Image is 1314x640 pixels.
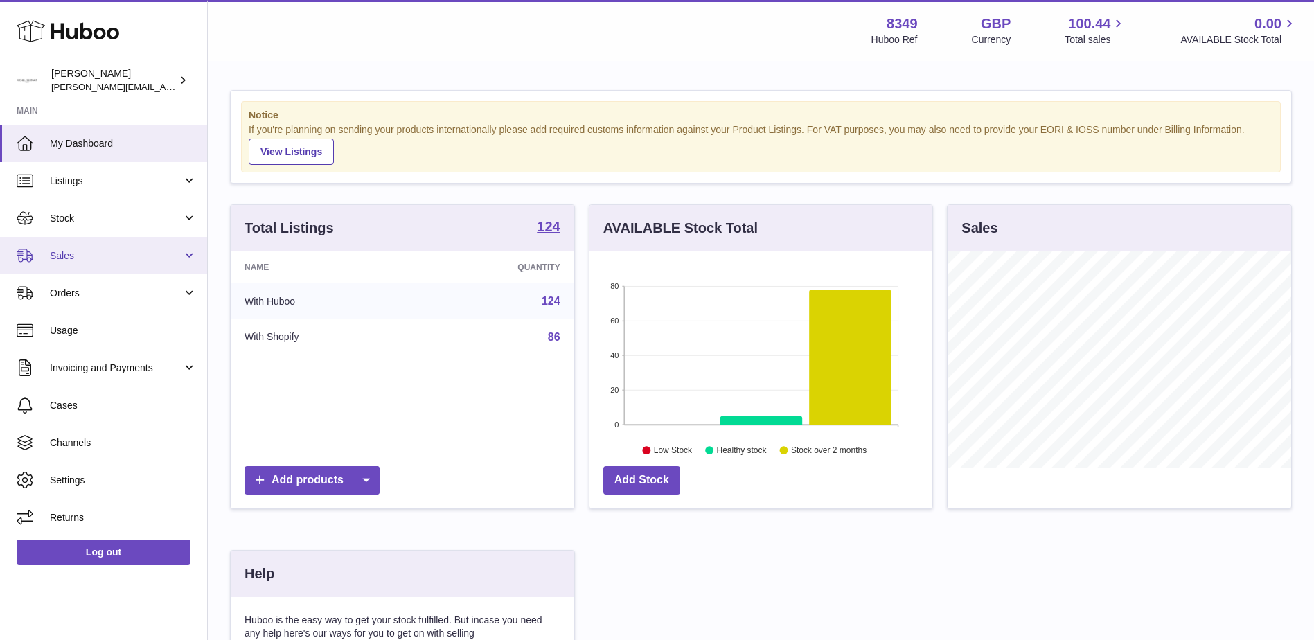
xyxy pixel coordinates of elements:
span: 0.00 [1254,15,1281,33]
strong: Notice [249,109,1273,122]
text: 80 [610,282,619,290]
span: AVAILABLE Stock Total [1180,33,1297,46]
a: Add Stock [603,466,680,495]
h3: Help [245,565,274,583]
div: Huboo Ref [871,33,918,46]
text: 40 [610,351,619,359]
img: katy.taghizadeh@michelgermain.com [17,70,37,91]
strong: 8349 [887,15,918,33]
span: Returns [50,511,197,524]
p: Huboo is the easy way to get your stock fulfilled. But incase you need any help here's our ways f... [245,614,560,640]
div: If you're planning on sending your products internationally please add required customs informati... [249,123,1273,165]
text: 20 [610,386,619,394]
a: 100.44 Total sales [1065,15,1126,46]
span: Stock [50,212,182,225]
div: Currency [972,33,1011,46]
strong: 124 [537,220,560,233]
text: 60 [610,317,619,325]
text: Low Stock [654,445,693,455]
th: Quantity [416,251,574,283]
td: With Shopify [231,319,416,355]
div: [PERSON_NAME] [51,67,176,94]
span: Invoicing and Payments [50,362,182,375]
span: Cases [50,399,197,412]
a: Add products [245,466,380,495]
span: Usage [50,324,197,337]
td: With Huboo [231,283,416,319]
a: 124 [537,220,560,236]
text: Stock over 2 months [791,445,867,455]
text: Healthy stock [716,445,767,455]
span: Sales [50,249,182,263]
span: Channels [50,436,197,450]
a: 0.00 AVAILABLE Stock Total [1180,15,1297,46]
span: 100.44 [1068,15,1110,33]
span: Total sales [1065,33,1126,46]
a: 86 [548,331,560,343]
span: Settings [50,474,197,487]
span: Orders [50,287,182,300]
h3: Sales [961,219,997,238]
text: 0 [614,420,619,429]
a: 124 [542,295,560,307]
h3: AVAILABLE Stock Total [603,219,758,238]
span: Listings [50,175,182,188]
strong: GBP [981,15,1011,33]
th: Name [231,251,416,283]
span: [PERSON_NAME][EMAIL_ADDRESS][DOMAIN_NAME] [51,81,278,92]
h3: Total Listings [245,219,334,238]
a: View Listings [249,139,334,165]
span: My Dashboard [50,137,197,150]
a: Log out [17,540,190,565]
